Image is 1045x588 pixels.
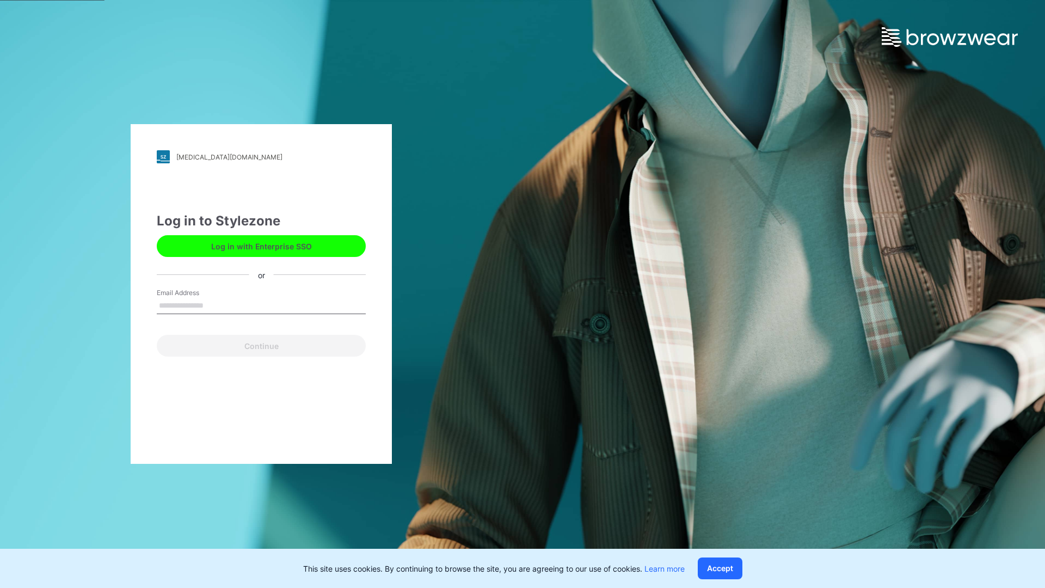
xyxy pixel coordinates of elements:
[157,288,233,298] label: Email Address
[882,27,1018,47] img: browzwear-logo.e42bd6dac1945053ebaf764b6aa21510.svg
[157,211,366,231] div: Log in to Stylezone
[157,235,366,257] button: Log in with Enterprise SSO
[157,150,170,163] img: stylezone-logo.562084cfcfab977791bfbf7441f1a819.svg
[249,269,274,280] div: or
[303,563,685,574] p: This site uses cookies. By continuing to browse the site, you are agreeing to our use of cookies.
[644,564,685,573] a: Learn more
[176,153,282,161] div: [MEDICAL_DATA][DOMAIN_NAME]
[157,150,366,163] a: [MEDICAL_DATA][DOMAIN_NAME]
[698,558,742,579] button: Accept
